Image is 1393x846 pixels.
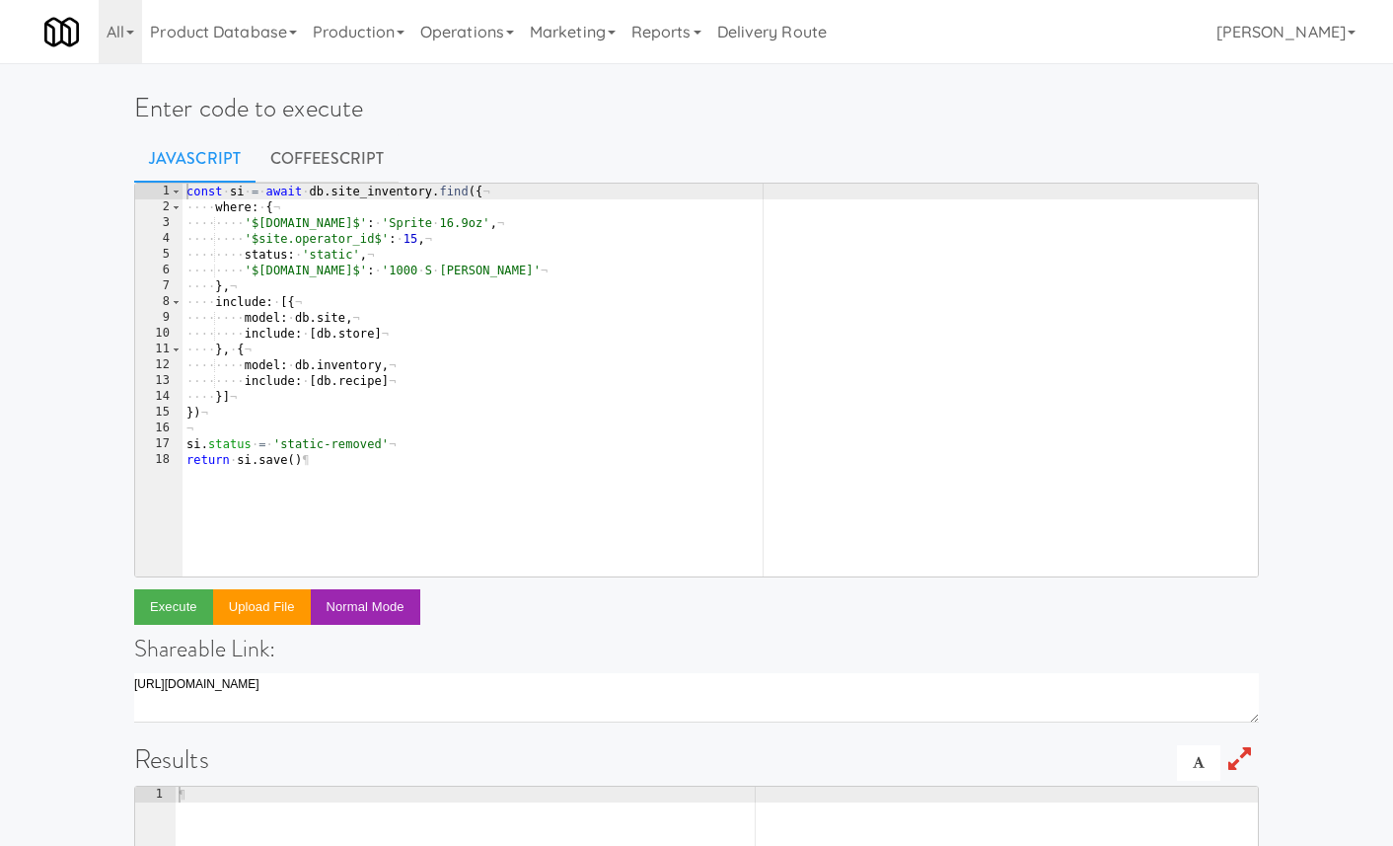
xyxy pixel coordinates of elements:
[135,231,183,247] div: 4
[135,421,183,436] div: 16
[134,94,1259,122] h1: Enter code to execute
[135,373,183,389] div: 13
[135,247,183,263] div: 5
[134,134,256,184] a: Javascript
[135,389,183,405] div: 14
[135,184,183,199] div: 1
[213,589,311,625] button: Upload file
[135,199,183,215] div: 2
[134,745,1259,774] h1: Results
[135,294,183,310] div: 8
[135,342,183,357] div: 11
[134,589,213,625] button: Execute
[135,452,183,468] div: 18
[311,589,420,625] button: Normal Mode
[135,357,183,373] div: 12
[135,263,183,278] div: 6
[256,134,399,184] a: CoffeeScript
[135,405,183,421] div: 15
[135,436,183,452] div: 17
[134,673,1259,723] textarea: [URL][DOMAIN_NAME]
[135,278,183,294] div: 7
[134,636,1259,661] h4: Shareable Link:
[135,215,183,231] div: 3
[135,787,176,803] div: 1
[135,310,183,326] div: 9
[44,15,79,49] img: Micromart
[135,326,183,342] div: 10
